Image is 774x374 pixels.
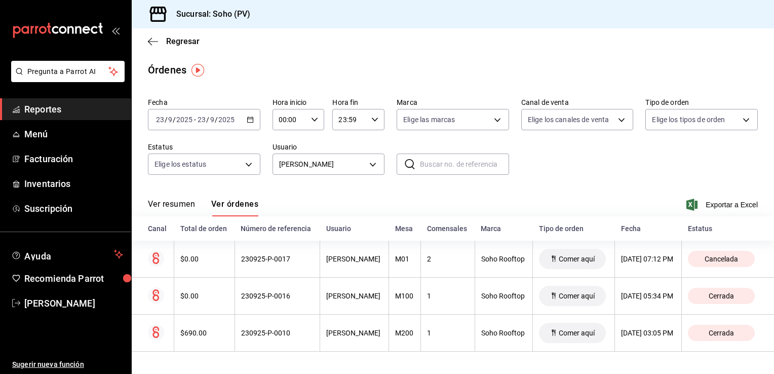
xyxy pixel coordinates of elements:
button: open_drawer_menu [111,26,120,34]
div: Marca [481,225,527,233]
span: Facturación [24,152,123,166]
button: Ver resumen [148,199,195,216]
span: Pregunta a Parrot AI [27,66,109,77]
div: [PERSON_NAME] [326,255,382,263]
span: Reportes [24,102,123,116]
div: 1 [427,329,468,337]
div: Fecha [621,225,676,233]
input: ---- [176,116,193,124]
label: Tipo de orden [645,99,758,106]
div: Total de orden [180,225,229,233]
div: [DATE] 03:05 PM [621,329,675,337]
input: -- [168,116,173,124]
input: -- [197,116,206,124]
div: 230925-P-0010 [241,329,314,337]
div: Canal [148,225,168,233]
span: / [215,116,218,124]
span: Suscripción [24,202,123,215]
div: Soho Rooftop [481,292,527,300]
div: Órdenes [148,62,186,78]
span: Cancelada [701,255,742,263]
span: Cerrada [705,292,738,300]
div: Soho Rooftop [481,329,527,337]
span: Recomienda Parrot [24,272,123,285]
label: Estatus [148,143,260,151]
div: 230925-P-0016 [241,292,314,300]
div: M200 [395,329,414,337]
div: M01 [395,255,414,263]
button: Exportar a Excel [688,199,758,211]
label: Marca [397,99,509,106]
div: [DATE] 07:12 PM [621,255,675,263]
div: [PERSON_NAME] [326,292,382,300]
label: Hora fin [332,99,384,106]
span: Elige las marcas [403,115,455,125]
div: 2 [427,255,468,263]
span: Comer aquí [555,255,599,263]
div: Usuario [326,225,383,233]
a: Pregunta a Parrot AI [7,73,125,84]
span: Elige los estatus [154,159,206,169]
span: / [206,116,209,124]
div: $690.00 [180,329,228,337]
div: 230925-P-0017 [241,255,314,263]
div: Tipo de orden [539,225,609,233]
h3: Sucursal: Soho (PV) [168,8,251,20]
span: / [165,116,168,124]
label: Hora inicio [273,99,325,106]
div: Número de referencia [241,225,314,233]
span: Menú [24,127,123,141]
label: Fecha [148,99,260,106]
span: Cerrada [705,329,738,337]
div: $0.00 [180,292,228,300]
div: 1 [427,292,468,300]
input: Buscar no. de referencia [420,154,509,174]
input: ---- [218,116,235,124]
div: Estatus [688,225,758,233]
label: Canal de venta [521,99,634,106]
span: Elige los canales de venta [528,115,609,125]
div: [DATE] 05:34 PM [621,292,675,300]
img: Tooltip marker [191,64,204,77]
input: -- [210,116,215,124]
label: Usuario [273,143,385,151]
span: Regresar [166,36,200,46]
button: Ver órdenes [211,199,258,216]
div: navigation tabs [148,199,258,216]
span: [PERSON_NAME] [24,296,123,310]
div: Comensales [427,225,469,233]
div: $0.00 [180,255,228,263]
input: -- [156,116,165,124]
span: [PERSON_NAME] [279,159,366,170]
div: M100 [395,292,414,300]
span: Comer aquí [555,329,599,337]
button: Regresar [148,36,200,46]
div: Mesa [395,225,415,233]
div: Soho Rooftop [481,255,527,263]
span: Ayuda [24,248,110,260]
span: / [173,116,176,124]
span: Comer aquí [555,292,599,300]
span: - [194,116,196,124]
span: Inventarios [24,177,123,191]
button: Pregunta a Parrot AI [11,61,125,82]
div: [PERSON_NAME] [326,329,382,337]
span: Elige los tipos de orden [652,115,725,125]
span: Sugerir nueva función [12,359,123,370]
